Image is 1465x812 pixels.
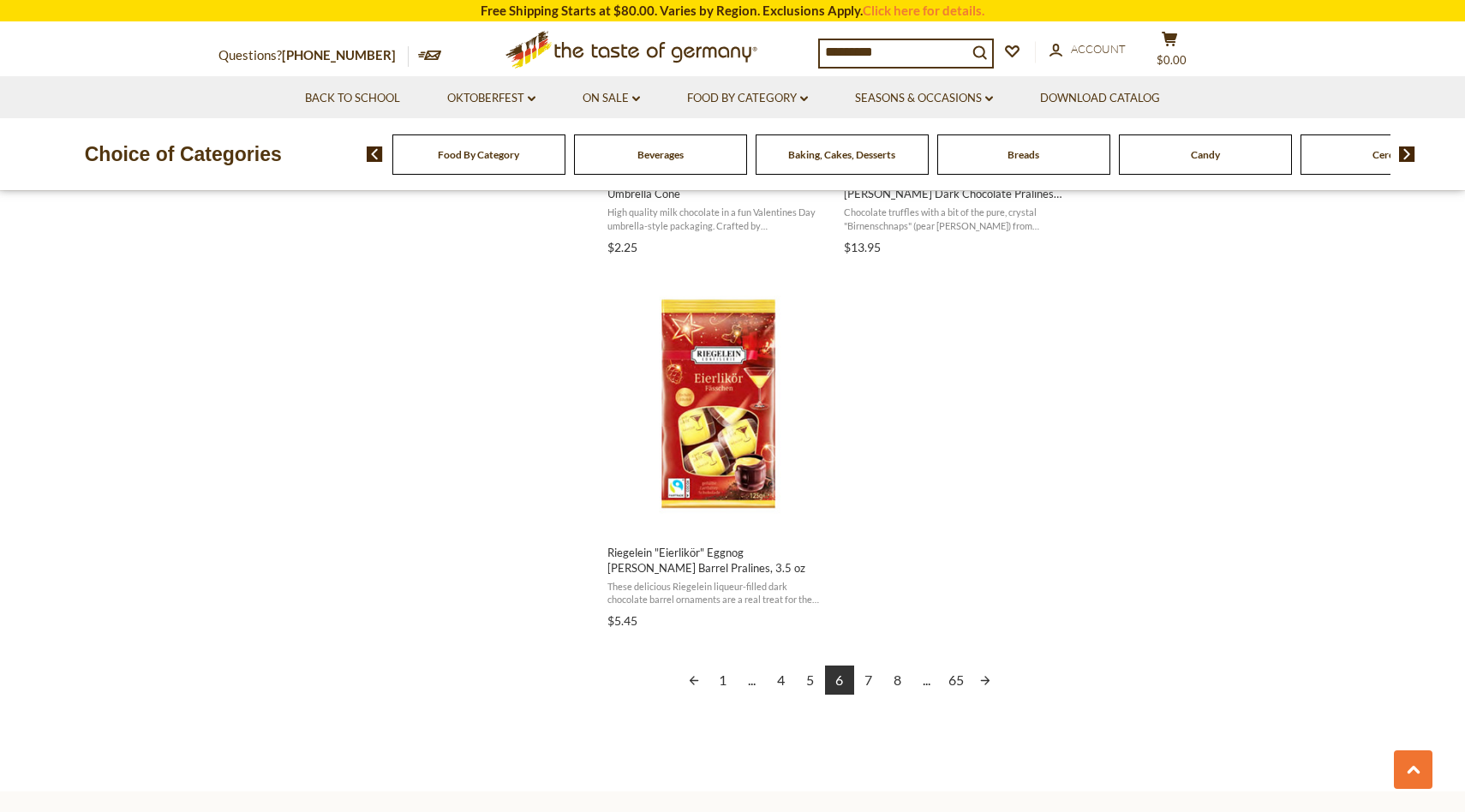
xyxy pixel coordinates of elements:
[1049,40,1126,59] a: Account
[912,666,942,695] span: ...
[305,89,400,108] a: Back to School
[607,206,829,232] span: High quality milk chocolate in a fun Valentines Day umbrella-style packaging. Crafted by [PERSON_...
[1008,148,1039,161] a: Breads
[679,666,709,695] a: Previous page
[883,666,912,695] a: 8
[767,666,796,695] a: 4
[1157,53,1187,67] span: $0.00
[607,580,829,606] span: These delicious Riegelein liqueur-filled dark chocolate barrel ornaments are a real treat for the...
[607,240,637,254] span: $2.25
[583,89,640,108] a: On Sale
[796,666,825,695] a: 5
[687,89,808,108] a: Food By Category
[788,148,895,161] a: Baking, Cakes, Desserts
[605,275,832,635] a: Riegelein
[605,290,832,516] img: Riegelein Eggnong Brandy Pralines
[282,47,396,63] a: [PHONE_NUMBER]
[709,666,738,695] a: 1
[447,89,535,108] a: Oktoberfest
[607,545,829,576] span: Riegelein "Eierlikör" Eggnog [PERSON_NAME] Barrel Pralines, 3.5 oz
[942,666,971,695] a: 65
[1071,42,1126,56] span: Account
[854,666,883,695] a: 7
[971,666,1000,695] a: Next page
[738,666,767,695] span: ...
[855,89,993,108] a: Seasons & Occasions
[607,613,637,628] span: $5.45
[1040,89,1160,108] a: Download Catalog
[1144,31,1195,74] button: $0.00
[1191,148,1220,161] a: Candy
[1399,146,1415,162] img: next arrow
[1372,148,1402,161] a: Cereal
[218,45,409,67] p: Questions?
[844,206,1066,232] span: Chocolate truffles with a bit of the pure, crystal "Birnenschnaps" (pear [PERSON_NAME]) from Schl...
[438,148,519,161] a: Food By Category
[825,666,854,695] a: 6
[607,666,1071,697] div: Pagination
[844,240,881,254] span: $13.95
[367,146,383,162] img: previous arrow
[637,148,684,161] a: Beverages
[863,3,984,18] a: Click here for details.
